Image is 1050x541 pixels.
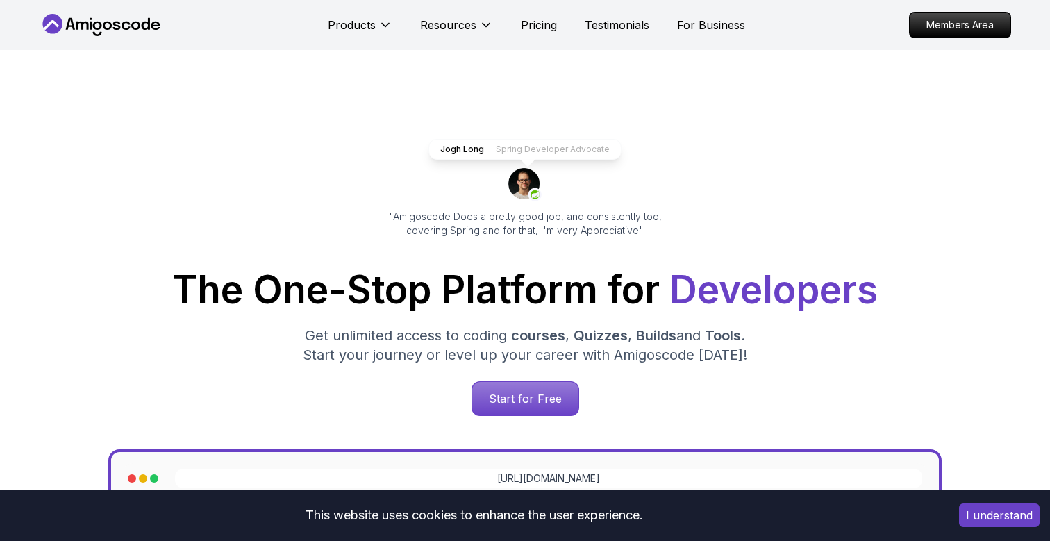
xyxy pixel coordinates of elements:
[910,13,1010,38] p: Members Area
[10,500,938,531] div: This website uses cookies to enhance the user experience.
[497,472,600,485] a: [URL][DOMAIN_NAME]
[705,327,741,344] span: Tools
[636,327,676,344] span: Builds
[669,267,878,313] span: Developers
[369,210,681,238] p: "Amigoscode Does a pretty good job, and consistently too, covering Spring and for that, I'm very ...
[420,17,493,44] button: Resources
[328,17,392,44] button: Products
[959,503,1040,527] button: Accept cookies
[472,382,578,415] p: Start for Free
[521,17,557,33] a: Pricing
[585,17,649,33] a: Testimonials
[511,327,565,344] span: courses
[677,17,745,33] a: For Business
[496,144,610,155] p: Spring Developer Advocate
[909,12,1011,38] a: Members Area
[440,144,484,155] p: Jogh Long
[328,17,376,33] p: Products
[420,17,476,33] p: Resources
[508,168,542,201] img: josh long
[574,327,628,344] span: Quizzes
[292,326,758,365] p: Get unlimited access to coding , , and . Start your journey or level up your career with Amigosco...
[50,271,1000,309] h1: The One-Stop Platform for
[472,381,579,416] a: Start for Free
